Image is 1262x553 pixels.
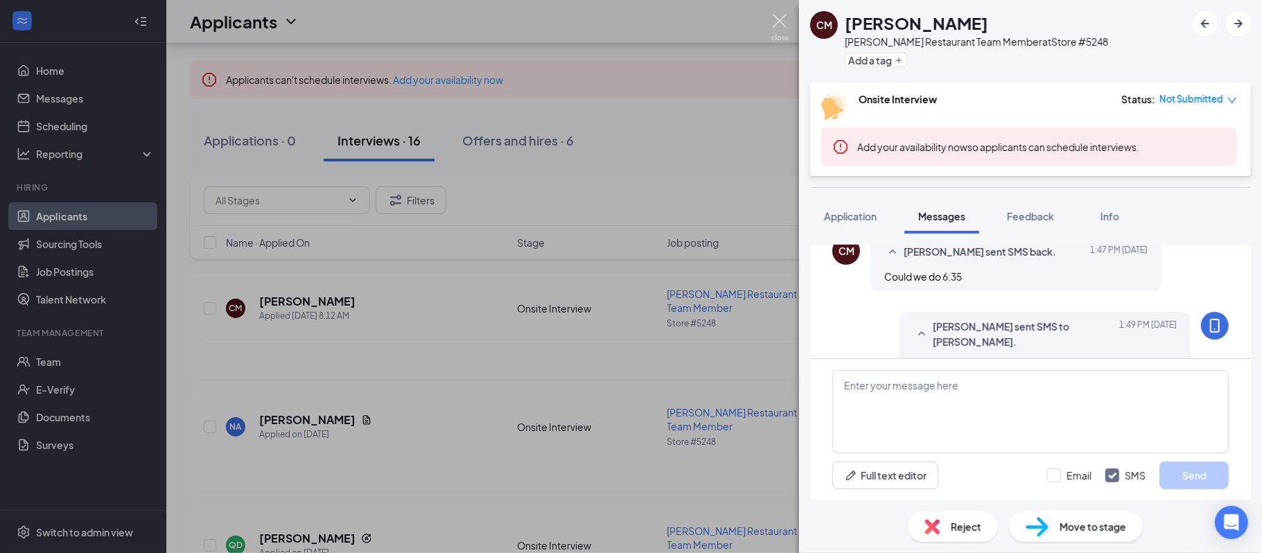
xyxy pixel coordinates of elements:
[933,319,1114,349] span: [PERSON_NAME] sent SMS to [PERSON_NAME].
[832,139,849,155] svg: Error
[1119,319,1177,349] span: [DATE] 1:49 PM
[832,462,938,489] button: Full text editorPen
[824,210,877,222] span: Application
[951,519,981,534] span: Reject
[1101,210,1119,222] span: Info
[844,468,858,482] svg: Pen
[857,141,1139,153] span: so applicants can schedule interviews.
[1060,519,1126,534] span: Move to stage
[1197,15,1213,32] svg: ArrowLeftNew
[884,270,962,283] span: Could we do 6:35
[1090,244,1148,261] span: [DATE] 1:47 PM
[1193,11,1218,36] button: ArrowLeftNew
[913,326,930,342] svg: SmallChevronUp
[816,18,832,32] div: CM
[1226,11,1251,36] button: ArrowRight
[904,244,1056,261] span: [PERSON_NAME] sent SMS back.
[845,35,1108,49] div: [PERSON_NAME] Restaurant Team Member at Store #5248
[918,210,965,222] span: Messages
[1215,506,1248,539] div: Open Intercom Messenger
[1121,92,1155,106] div: Status :
[895,56,903,64] svg: Plus
[859,93,937,105] b: Onsite Interview
[1159,92,1223,106] span: Not Submitted
[1230,15,1247,32] svg: ArrowRight
[884,244,901,261] svg: SmallChevronUp
[857,140,967,154] button: Add your availability now
[1227,96,1237,105] span: down
[1159,462,1229,489] button: Send
[845,53,906,67] button: PlusAdd a tag
[1007,210,1054,222] span: Feedback
[845,11,988,35] h1: [PERSON_NAME]
[1207,317,1223,334] svg: MobileSms
[839,244,855,258] div: CM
